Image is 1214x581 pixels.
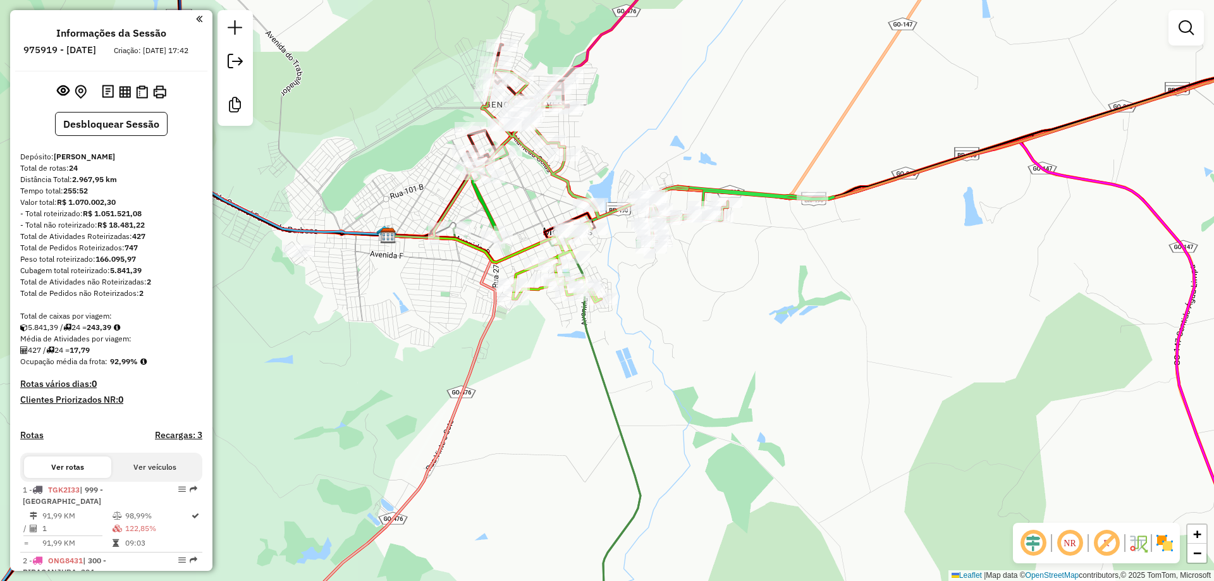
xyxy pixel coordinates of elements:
strong: 747 [125,243,138,252]
a: Rotas [20,430,44,441]
i: Total de rotas [63,324,71,331]
a: Exportar sessão [223,49,248,77]
td: 1 [42,522,112,535]
td: 91,99 KM [42,510,112,522]
button: Centralizar mapa no depósito ou ponto de apoio [72,82,89,102]
span: ONG8431 [48,556,83,565]
span: Exibir rótulo [1091,528,1122,558]
button: Imprimir Rotas [150,83,169,101]
td: 98,99% [125,510,190,522]
strong: 2 [139,288,144,298]
img: TRUCKADO [380,226,396,243]
strong: R$ 18.481,22 [97,220,145,229]
td: 91,99 KM [42,537,112,549]
div: Total de Pedidos não Roteirizados: [20,288,202,299]
button: Desbloquear Sessão [55,112,168,136]
button: Ver veículos [111,456,199,478]
i: Meta Caixas/viagem: 1,00 Diferença: 242,39 [114,324,120,331]
span: | 999 - [GEOGRAPHIC_DATA] [23,485,103,506]
div: Total de Atividades não Roteirizadas: [20,276,202,288]
strong: 166.095,97 [95,254,136,264]
a: Nova sessão e pesquisa [223,15,248,44]
span: | [984,571,986,580]
i: Rota otimizada [192,512,199,520]
i: % de utilização da cubagem [113,525,122,532]
button: Ver rotas [24,456,111,478]
button: Visualizar Romaneio [133,83,150,101]
strong: 0 [118,394,123,405]
div: Distância Total: [20,174,202,185]
strong: R$ 1.051.521,08 [83,209,142,218]
strong: 2.967,95 km [72,174,117,184]
td: 122,85% [125,522,190,535]
h4: Clientes Priorizados NR: [20,394,202,405]
a: Clique aqui para minimizar o painel [196,11,202,26]
div: Total de rotas: [20,162,202,174]
div: Valor total: [20,197,202,208]
td: = [23,537,29,549]
i: Total de Atividades [30,525,37,532]
div: Peso total roteirizado: [20,254,202,265]
div: Atividade não roteirizada - EMPORIO JL [283,245,314,257]
i: Total de Atividades [20,346,28,354]
span: Ocultar deslocamento [1018,528,1048,558]
strong: 5.841,39 [110,266,142,275]
strong: 24 [69,163,78,173]
div: - Total roteirizado: [20,208,202,219]
a: Zoom in [1187,525,1206,544]
strong: 0 [92,378,97,389]
h4: Rotas vários dias: [20,379,202,389]
strong: [PERSON_NAME] [54,152,115,161]
div: Total de Atividades Roteirizadas: [20,231,202,242]
img: Exibir/Ocultar setores [1155,533,1175,553]
strong: 243,39 [87,322,111,332]
a: Zoom out [1187,544,1206,563]
div: Total de Pedidos Roteirizados: [20,242,202,254]
div: - Total não roteirizado: [20,219,202,231]
em: Opções [178,486,186,493]
a: Leaflet [952,571,982,580]
h6: 975919 - [DATE] [23,44,96,56]
i: Total de rotas [46,346,54,354]
em: Rota exportada [190,556,197,564]
h4: Informações da Sessão [56,27,166,39]
strong: 427 [132,231,145,241]
div: 5.841,39 / 24 = [20,322,202,333]
strong: 255:52 [63,186,88,195]
i: Cubagem total roteirizado [20,324,28,331]
td: / [23,522,29,535]
span: − [1193,545,1201,561]
h4: Recargas: 3 [155,430,202,441]
strong: 92,99% [110,357,138,366]
div: Tempo total: [20,185,202,197]
a: Exibir filtros [1174,15,1199,40]
img: VAN [376,225,393,242]
img: Pereira [380,228,396,244]
div: Criação: [DATE] 17:42 [109,45,193,56]
div: Depósito: [20,151,202,162]
em: Opções [178,556,186,564]
span: + [1193,526,1201,542]
td: 09:03 [125,537,190,549]
a: Criar modelo [223,92,248,121]
strong: 2 [147,277,151,286]
button: Logs desbloquear sessão [99,82,116,102]
button: Exibir sessão original [54,82,72,102]
div: Map data © contributors,© 2025 TomTom, Microsoft [948,570,1214,581]
i: Distância Total [30,512,37,520]
i: % de utilização do peso [113,512,122,520]
a: OpenStreetMap [1026,571,1079,580]
div: 427 / 24 = [20,345,202,356]
span: Ocupação média da frota: [20,357,107,366]
span: Ocultar NR [1055,528,1085,558]
img: Fluxo de ruas [1128,533,1148,553]
div: Cubagem total roteirizado: [20,265,202,276]
span: TGK2I33 [48,485,80,494]
div: Média de Atividades por viagem: [20,333,202,345]
span: 1 - [23,485,103,506]
i: Tempo total em rota [113,539,119,547]
em: Média calculada utilizando a maior ocupação (%Peso ou %Cubagem) de cada rota da sessão. Rotas cro... [140,358,147,365]
button: Visualizar relatório de Roteirização [116,83,133,100]
div: Total de caixas por viagem: [20,310,202,322]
